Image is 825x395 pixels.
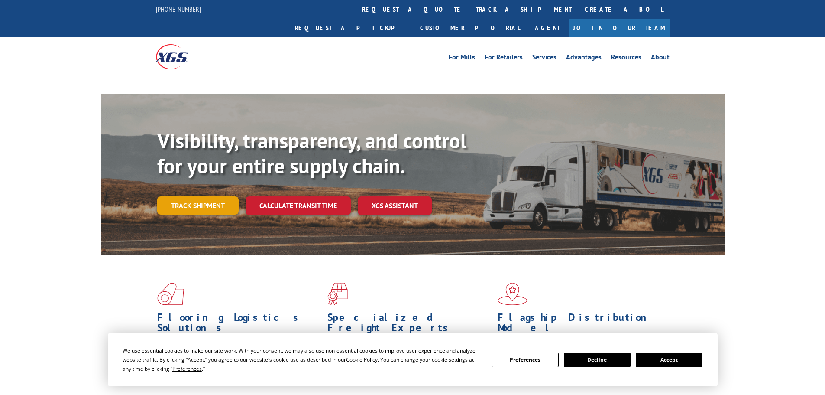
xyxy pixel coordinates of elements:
[449,54,475,63] a: For Mills
[414,19,526,37] a: Customer Portal
[526,19,569,37] a: Agent
[498,283,527,305] img: xgs-icon-flagship-distribution-model-red
[157,283,184,305] img: xgs-icon-total-supply-chain-intelligence-red
[156,5,201,13] a: [PHONE_NUMBER]
[492,353,558,367] button: Preferences
[636,353,702,367] button: Accept
[157,127,466,179] b: Visibility, transparency, and control for your entire supply chain.
[157,196,239,215] a: Track shipment
[346,356,378,363] span: Cookie Policy
[569,19,670,37] a: Join Our Team
[485,54,523,63] a: For Retailers
[288,19,414,37] a: Request a pickup
[327,283,348,305] img: xgs-icon-focused-on-flooring-red
[172,365,202,372] span: Preferences
[611,54,641,63] a: Resources
[246,196,351,215] a: Calculate transit time
[651,54,670,63] a: About
[108,333,718,386] div: Cookie Consent Prompt
[566,54,602,63] a: Advantages
[564,353,631,367] button: Decline
[123,346,481,373] div: We use essential cookies to make our site work. With your consent, we may also use non-essential ...
[327,312,491,337] h1: Specialized Freight Experts
[358,196,432,215] a: XGS ASSISTANT
[532,54,556,63] a: Services
[498,312,661,337] h1: Flagship Distribution Model
[157,312,321,337] h1: Flooring Logistics Solutions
